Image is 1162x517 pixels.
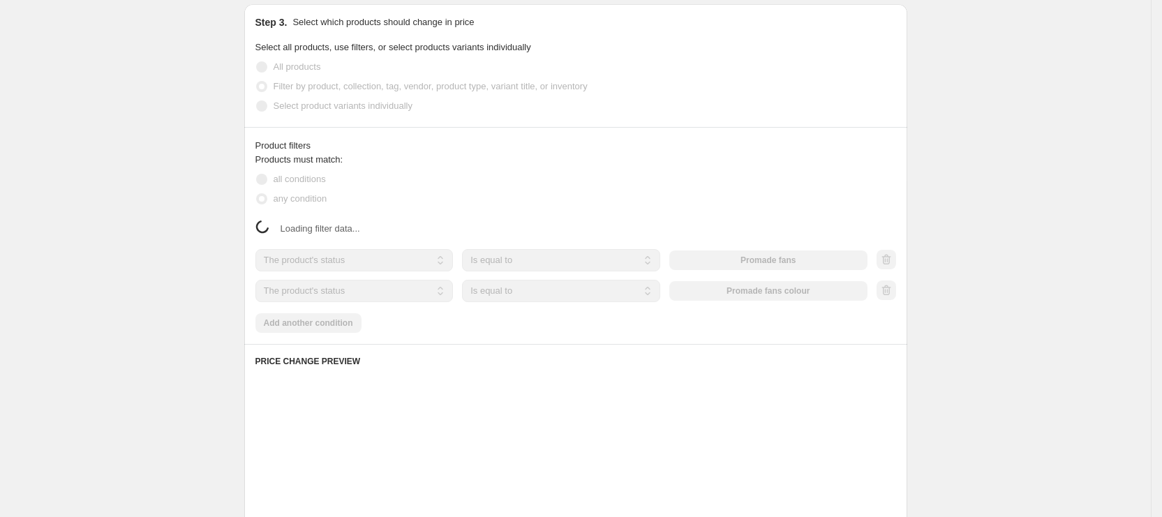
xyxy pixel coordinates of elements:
h2: Step 3. [255,15,288,29]
span: Select product variants individually [274,100,412,111]
span: Products must match: [255,154,343,165]
span: any condition [274,193,327,204]
h6: PRICE CHANGE PREVIEW [255,356,896,367]
p: Select which products should change in price [292,15,474,29]
div: Product filters [255,139,896,153]
span: All products [274,61,321,72]
span: all conditions [274,174,326,184]
span: Loading filter data... [281,222,360,236]
span: Select all products, use filters, or select products variants individually [255,42,531,52]
span: Filter by product, collection, tag, vendor, product type, variant title, or inventory [274,81,588,91]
